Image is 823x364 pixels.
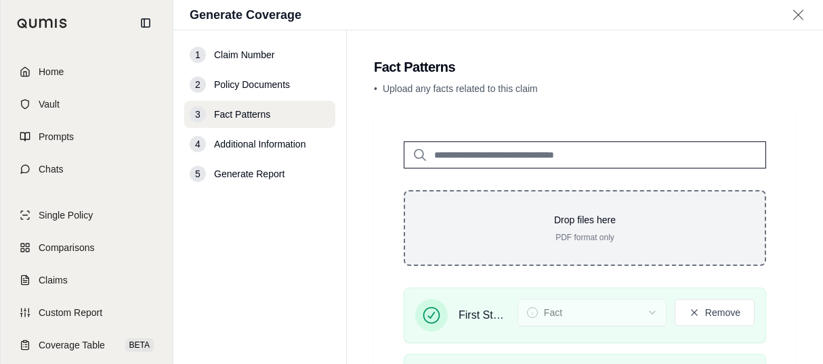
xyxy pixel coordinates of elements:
p: PDF format only [427,232,743,243]
span: Comparisons [39,241,94,254]
a: Chats [9,154,165,184]
span: First Stage COI (002).pdf [459,307,507,323]
div: 5 [190,166,206,182]
a: Vault [9,89,165,119]
span: Additional Information [214,137,305,151]
span: BETA [125,338,154,352]
span: Vault [39,97,60,111]
span: Coverage Table [39,338,105,352]
h2: Fact Patterns [374,58,796,76]
a: Claims [9,265,165,295]
a: Custom Report [9,298,165,327]
span: Single Policy [39,208,93,222]
span: Prompts [39,130,74,143]
a: Comparisons [9,233,165,263]
span: Chats [39,162,64,176]
span: Upload any facts related to this claim [383,83,538,94]
a: Coverage TableBETA [9,330,165,360]
h1: Generate Coverage [190,5,301,24]
span: Policy Documents [214,78,290,91]
div: 4 [190,136,206,152]
span: Home [39,65,64,78]
p: Drop files here [427,213,743,227]
div: 3 [190,106,206,122]
span: Custom Report [39,306,102,319]
span: Claim Number [214,48,274,62]
span: Generate Report [214,167,284,181]
button: Collapse sidebar [135,12,156,34]
div: 1 [190,47,206,63]
span: Claims [39,273,68,287]
a: Home [9,57,165,87]
span: Fact Patterns [214,108,270,121]
a: Single Policy [9,200,165,230]
img: Qumis Logo [17,18,68,28]
button: Remove [675,299,755,326]
a: Prompts [9,122,165,152]
div: 2 [190,76,206,93]
span: • [374,83,377,94]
